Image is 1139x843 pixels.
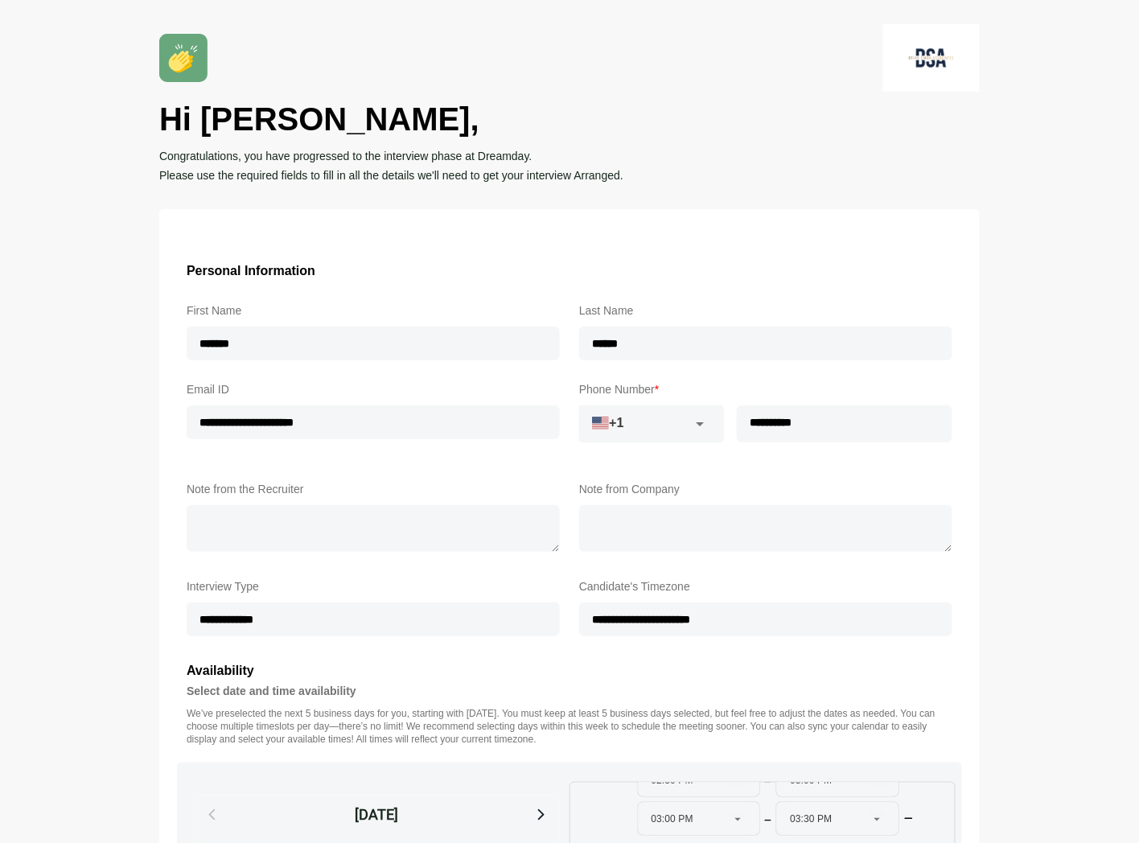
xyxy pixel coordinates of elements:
label: First Name [187,301,560,320]
label: Candidate's Timezone [579,577,952,596]
label: Last Name [579,301,952,320]
strong: Congratulations, you have progressed to the interview phase at Dreamday. [159,150,532,162]
div: [DATE] [355,804,398,826]
span: 03:00 PM [652,803,693,835]
label: Note from Company [579,479,952,499]
img: logo [883,24,980,92]
h3: Availability [187,660,952,681]
p: We’ve preselected the next 5 business days for you, starting with [DATE]. You must keep at least ... [187,707,952,746]
h3: Personal Information [187,261,952,282]
label: Email ID [187,380,560,399]
h1: Hi [PERSON_NAME], [159,98,980,140]
label: Interview Type [187,577,560,596]
span: 03:30 PM [790,803,832,835]
label: Phone Number [579,380,952,399]
h4: Select date and time availability [187,681,952,701]
label: Note from the Recruiter [187,479,560,499]
p: Please use the required fields to fill in all the details we'll need to get your interview Arranged. [159,166,980,185]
